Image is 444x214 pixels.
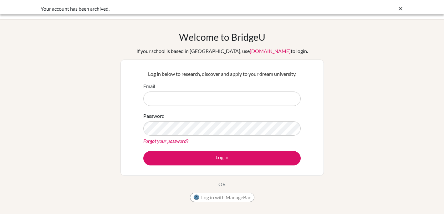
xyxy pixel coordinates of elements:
[218,180,226,188] p: OR
[41,5,310,13] div: Your account has been archived.
[143,151,301,165] button: Log in
[250,48,291,54] a: [DOMAIN_NAME]
[143,82,155,90] label: Email
[143,138,188,144] a: Forgot your password?
[143,112,165,120] label: Password
[179,31,265,43] h1: Welcome to BridgeU
[190,193,254,202] button: Log in with ManageBac
[136,47,308,55] div: If your school is based in [GEOGRAPHIC_DATA], use to login.
[143,70,301,78] p: Log in below to research, discover and apply to your dream university.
